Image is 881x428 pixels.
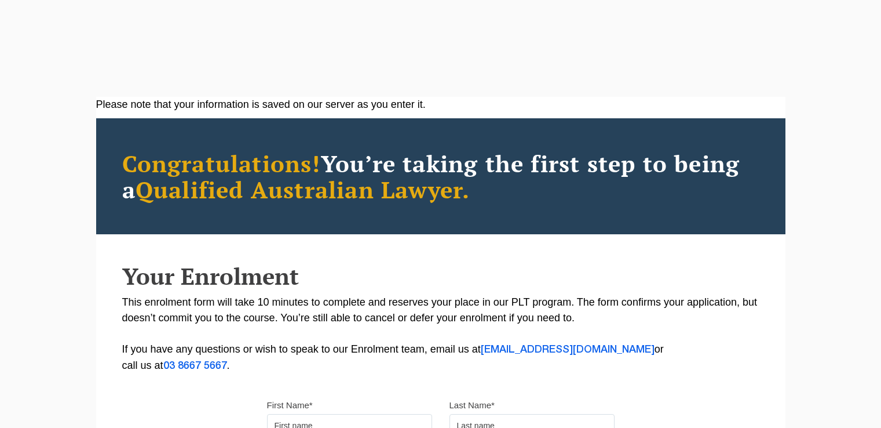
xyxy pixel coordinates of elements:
span: Qualified Australian Lawyer. [136,174,470,205]
h2: Your Enrolment [122,263,759,289]
p: This enrolment form will take 10 minutes to complete and reserves your place in our PLT program. ... [122,295,759,374]
label: First Name* [267,400,313,411]
div: Please note that your information is saved on our server as you enter it. [96,97,785,113]
a: 03 8667 5667 [163,361,227,371]
span: Congratulations! [122,148,321,179]
h2: You’re taking the first step to being a [122,150,759,202]
a: [EMAIL_ADDRESS][DOMAIN_NAME] [481,345,655,354]
label: Last Name* [449,400,495,411]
